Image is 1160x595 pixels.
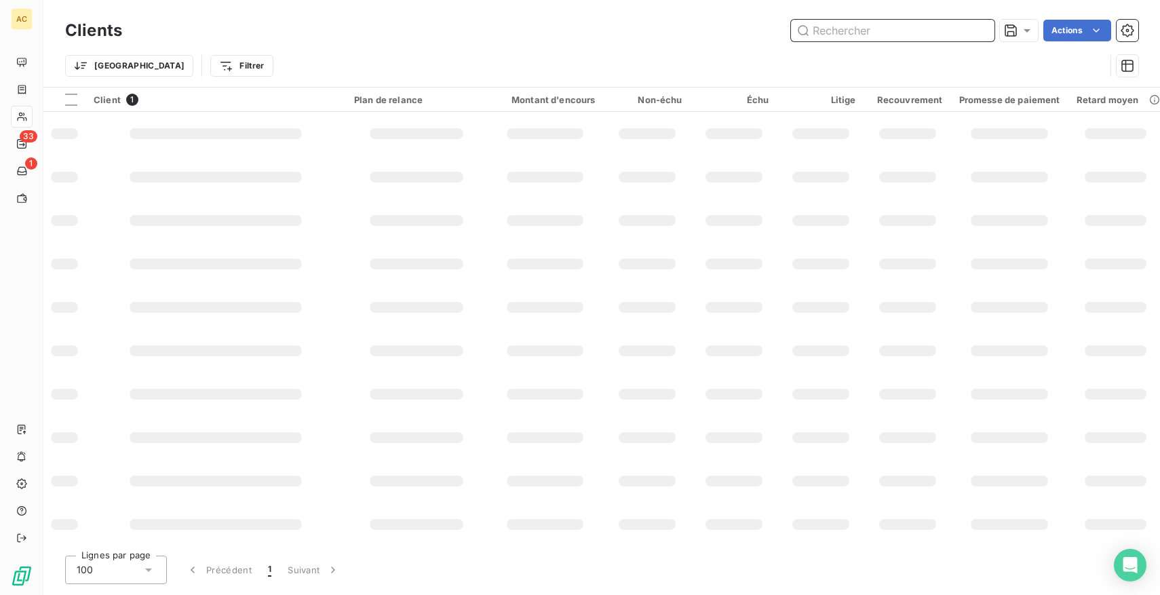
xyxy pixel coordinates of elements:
div: Non-échu [612,94,682,105]
button: Précédent [178,556,260,584]
div: Montant d'encours [495,94,596,105]
div: AC [11,8,33,30]
div: Litige [786,94,856,105]
span: 1 [268,563,271,577]
button: Suivant [279,556,348,584]
span: 33 [20,130,37,142]
div: Open Intercom Messenger [1114,549,1146,581]
input: Rechercher [791,20,994,41]
h3: Clients [65,18,122,43]
img: Logo LeanPay [11,565,33,587]
div: Promesse de paiement [959,94,1060,105]
div: Échu [699,94,769,105]
div: Plan de relance [354,94,479,105]
button: Actions [1043,20,1111,41]
span: 1 [25,157,37,170]
span: 100 [77,563,93,577]
button: [GEOGRAPHIC_DATA] [65,55,193,77]
span: 1 [126,94,138,106]
span: Client [94,94,121,105]
div: Retard moyen [1077,94,1155,105]
button: Filtrer [210,55,273,77]
div: Recouvrement [872,94,943,105]
button: 1 [260,556,279,584]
